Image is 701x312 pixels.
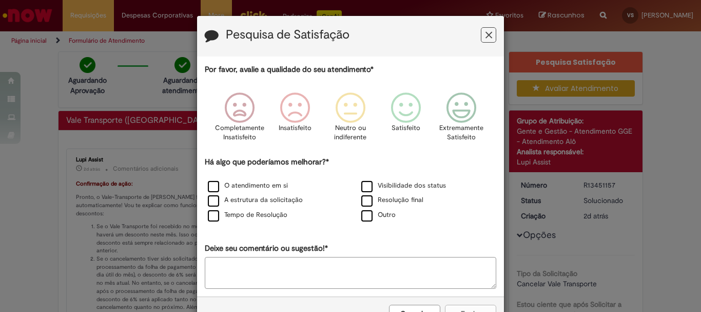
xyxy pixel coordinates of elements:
p: Extremamente Satisfeito [439,123,483,142]
label: A estrutura da solicitação [208,195,303,205]
p: Neutro ou indiferente [332,123,369,142]
label: Deixe seu comentário ou sugestão!* [205,243,328,254]
div: Há algo que poderíamos melhorar?* [205,157,496,223]
div: Completamente Insatisfeito [213,85,265,155]
label: Tempo de Resolução [208,210,287,220]
label: Resolução final [361,195,423,205]
label: Pesquisa de Satisfação [226,28,349,42]
div: Insatisfeito [269,85,321,155]
div: Neutro ou indiferente [324,85,377,155]
label: Por favor, avalie a qualidade do seu atendimento* [205,64,374,75]
label: Visibilidade dos status [361,181,446,191]
div: Extremamente Satisfeito [435,85,488,155]
p: Insatisfeito [279,123,311,133]
p: Completamente Insatisfeito [215,123,264,142]
label: O atendimento em si [208,181,288,191]
div: Satisfeito [380,85,432,155]
label: Outro [361,210,396,220]
p: Satisfeito [392,123,420,133]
